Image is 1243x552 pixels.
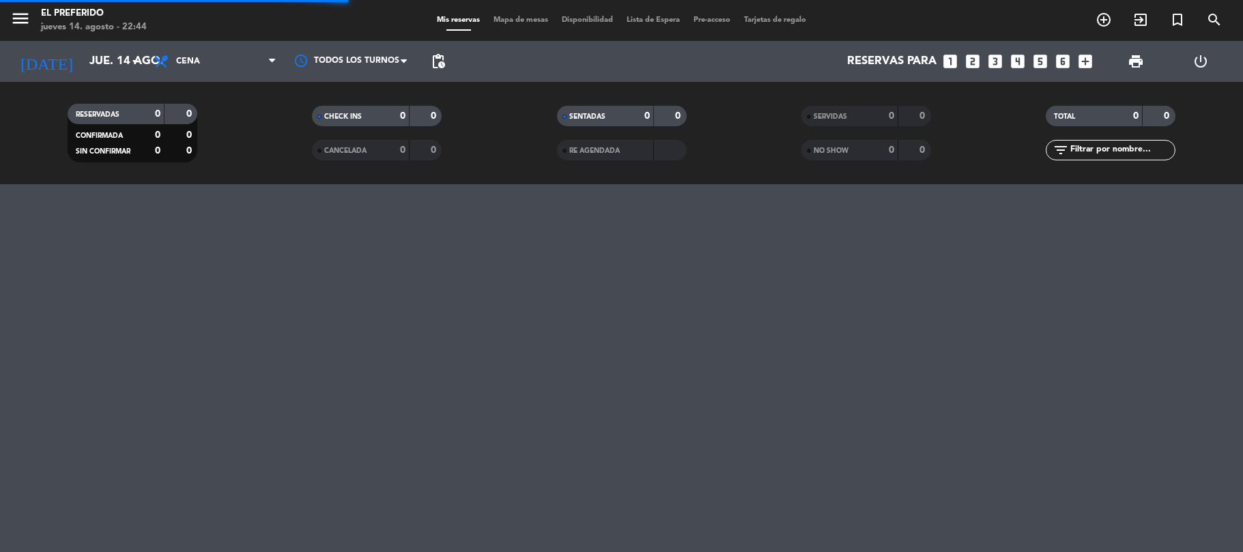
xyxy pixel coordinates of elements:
[814,147,848,154] span: NO SHOW
[155,130,160,140] strong: 0
[1164,111,1172,121] strong: 0
[10,8,31,33] button: menu
[814,113,847,120] span: SERVIDAS
[1168,41,1233,82] div: LOG OUT
[1133,111,1139,121] strong: 0
[1206,12,1223,28] i: search
[1053,142,1069,158] i: filter_list
[41,7,147,20] div: El Preferido
[431,145,439,155] strong: 0
[127,53,143,70] i: arrow_drop_down
[1192,53,1209,70] i: power_settings_new
[431,111,439,121] strong: 0
[847,55,937,68] span: Reservas para
[430,53,446,70] span: pending_actions
[675,111,683,121] strong: 0
[76,132,123,139] span: CONFIRMADA
[569,113,605,120] span: SENTADAS
[1031,53,1049,70] i: looks_5
[1076,53,1094,70] i: add_box
[186,109,195,119] strong: 0
[644,111,650,121] strong: 0
[186,146,195,156] strong: 0
[155,146,160,156] strong: 0
[964,53,982,70] i: looks_two
[1009,53,1027,70] i: looks_4
[1096,12,1112,28] i: add_circle_outline
[1132,12,1149,28] i: exit_to_app
[889,145,894,155] strong: 0
[186,130,195,140] strong: 0
[76,111,119,118] span: RESERVADAS
[41,20,147,34] div: jueves 14. agosto - 22:44
[155,109,160,119] strong: 0
[400,145,405,155] strong: 0
[569,147,620,154] span: RE AGENDADA
[76,148,130,155] span: SIN CONFIRMAR
[400,111,405,121] strong: 0
[487,16,555,24] span: Mapa de mesas
[919,145,928,155] strong: 0
[555,16,620,24] span: Disponibilidad
[1169,12,1186,28] i: turned_in_not
[941,53,959,70] i: looks_one
[324,113,362,120] span: CHECK INS
[986,53,1004,70] i: looks_3
[919,111,928,121] strong: 0
[176,57,200,66] span: Cena
[10,8,31,29] i: menu
[1069,143,1175,158] input: Filtrar por nombre...
[430,16,487,24] span: Mis reservas
[687,16,737,24] span: Pre-acceso
[737,16,813,24] span: Tarjetas de regalo
[1128,53,1144,70] span: print
[1054,53,1072,70] i: looks_6
[620,16,687,24] span: Lista de Espera
[10,46,83,76] i: [DATE]
[889,111,894,121] strong: 0
[324,147,367,154] span: CANCELADA
[1054,113,1075,120] span: TOTAL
